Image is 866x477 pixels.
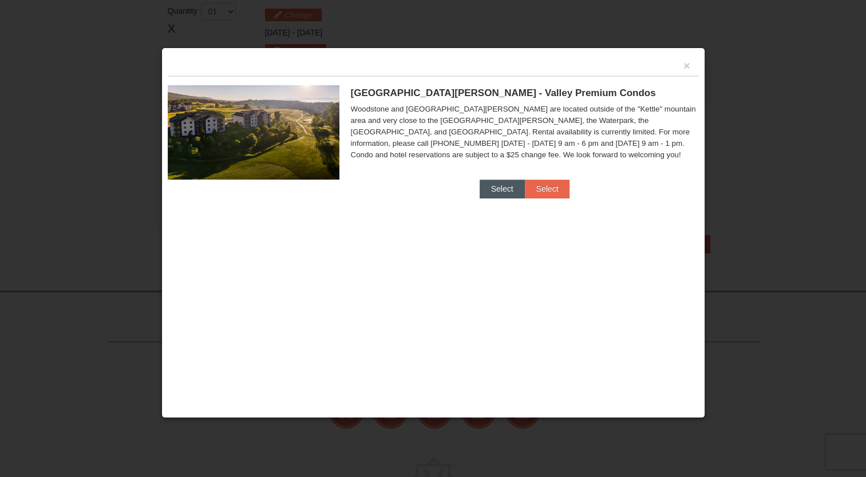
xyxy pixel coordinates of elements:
div: Woodstone and [GEOGRAPHIC_DATA][PERSON_NAME] are located outside of the "Kettle" mountain area an... [351,104,699,161]
span: [GEOGRAPHIC_DATA][PERSON_NAME] - Valley Premium Condos [351,88,656,98]
img: 19219041-4-ec11c166.jpg [168,85,339,179]
button: × [683,60,690,71]
button: Select [525,180,570,198]
button: Select [480,180,525,198]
